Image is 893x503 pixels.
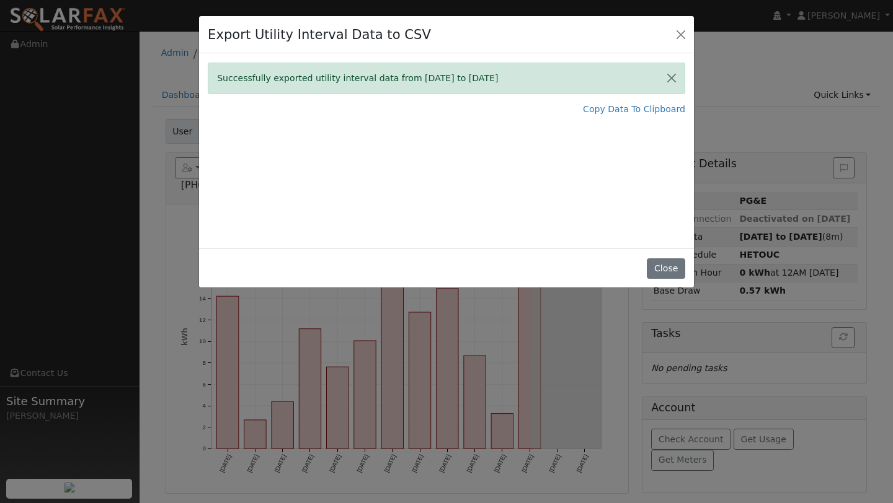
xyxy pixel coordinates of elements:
button: Close [659,63,685,94]
div: Successfully exported utility interval data from [DATE] to [DATE] [208,63,685,94]
a: Copy Data To Clipboard [583,103,685,116]
button: Close [672,25,690,43]
button: Close [647,258,685,279]
h4: Export Utility Interval Data to CSV [208,25,431,45]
